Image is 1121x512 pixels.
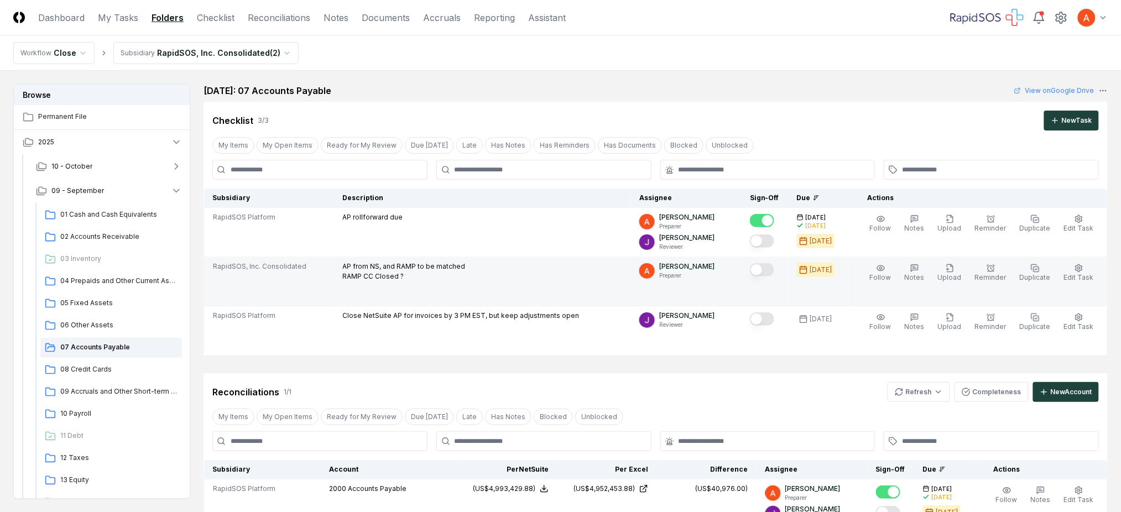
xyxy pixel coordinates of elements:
[257,409,319,425] button: My Open Items
[321,137,403,154] button: Ready for My Review
[362,11,410,24] a: Documents
[60,431,178,441] span: 11 Debt
[573,484,635,494] div: (US$4,952,453.88)
[659,311,715,321] p: [PERSON_NAME]
[38,112,182,122] span: Permanent File
[456,409,483,425] button: Late
[1064,495,1094,504] span: Edit Task
[40,471,182,490] a: 13 Equity
[473,484,549,494] button: (US$4,993,429.88)
[458,460,557,479] th: Per NetSuite
[973,262,1009,285] button: Reminder
[60,254,178,264] span: 03 Inventory
[664,137,703,154] button: Blocked
[456,137,483,154] button: Late
[1018,262,1053,285] button: Duplicate
[975,273,1007,281] span: Reminder
[1078,9,1096,27] img: ACg8ocK3mdmu6YYpaRl40uhUUGu9oxSxFSb1vbjsnEih2JuwAH1PGA=s96-c
[51,161,92,171] span: 10 - October
[566,484,648,494] a: (US$4,952,453.88)
[213,311,275,321] span: RapidSOS Platform
[867,460,914,479] th: Sign-Off
[321,409,403,425] button: Ready for My Review
[343,262,466,281] p: AP from NS, and RAMP to be matched RAMP CC Closed ?
[60,320,178,330] span: 06 Other Assets
[932,493,952,501] div: [DATE]
[284,387,291,397] div: 1 / 1
[213,262,306,271] span: RapidSOS, Inc. Consolidated
[485,137,531,154] button: Has Notes
[60,276,178,286] span: 04 Prepaids and Other Current Assets
[405,409,454,425] button: Due Today
[806,222,826,230] div: [DATE]
[38,137,54,147] span: 2025
[40,294,182,314] a: 05 Fixed Assets
[1031,495,1051,504] span: Notes
[60,409,178,419] span: 10 Payroll
[40,227,182,247] a: 02 Accounts Receivable
[706,137,754,154] button: Unblocked
[973,212,1009,236] button: Reminder
[1044,111,1099,130] button: NewTask
[876,485,900,499] button: Mark complete
[423,11,461,24] a: Accruals
[785,494,841,502] p: Preparer
[1014,86,1094,96] a: View onGoogle Drive
[40,271,182,291] a: 04 Prepaids and Other Current Assets
[757,460,867,479] th: Assignee
[955,382,1029,402] button: Completeness
[212,409,254,425] button: My Items
[334,189,631,208] th: Description
[938,273,962,281] span: Upload
[1020,224,1051,232] span: Duplicate
[936,311,964,334] button: Upload
[257,137,319,154] button: My Open Items
[630,189,741,208] th: Assignee
[659,262,715,271] p: [PERSON_NAME]
[659,212,715,222] p: [PERSON_NAME]
[905,224,925,232] span: Notes
[343,212,403,222] p: AP rollforward due
[639,234,655,250] img: ACg8ocKTC56tjQR6-o9bi8poVV4j_qMfO6M0RniyL9InnBgkmYdNig=s96-c
[14,105,191,129] a: Permanent File
[534,409,573,425] button: Blocked
[750,263,774,276] button: Mark complete
[13,42,299,64] nav: breadcrumb
[938,224,962,232] span: Upload
[868,262,894,285] button: Follow
[1064,273,1094,281] span: Edit Task
[903,212,927,236] button: Notes
[212,385,279,399] div: Reconciliations
[938,322,962,331] span: Upload
[695,484,748,494] div: (US$40,976.00)
[405,137,454,154] button: Due Today
[994,484,1020,507] button: Follow
[1062,484,1096,507] button: Edit Task
[923,464,967,474] div: Due
[870,273,891,281] span: Follow
[213,212,275,222] span: RapidSOS Platform
[98,11,138,24] a: My Tasks
[40,360,182,380] a: 08 Credit Cards
[212,137,254,154] button: My Items
[324,11,348,24] a: Notes
[213,484,275,494] span: RapidSOS Platform
[996,495,1018,504] span: Follow
[1018,311,1053,334] button: Duplicate
[598,137,662,154] button: Has Documents
[40,448,182,468] a: 12 Taxes
[348,484,406,493] span: Accounts Payable
[639,263,655,279] img: ACg8ocK3mdmu6YYpaRl40uhUUGu9oxSxFSb1vbjsnEih2JuwAH1PGA=s96-c
[659,222,715,231] p: Preparer
[51,186,104,196] span: 09 - September
[60,475,178,485] span: 13 Equity
[329,464,449,474] div: Account
[204,460,321,479] th: Subsidiary
[903,311,927,334] button: Notes
[40,404,182,424] a: 10 Payroll
[473,484,535,494] div: (US$4,993,429.88)
[27,179,191,203] button: 09 - September
[534,137,596,154] button: Has Reminders
[212,114,253,127] div: Checklist
[40,338,182,358] a: 07 Accounts Payable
